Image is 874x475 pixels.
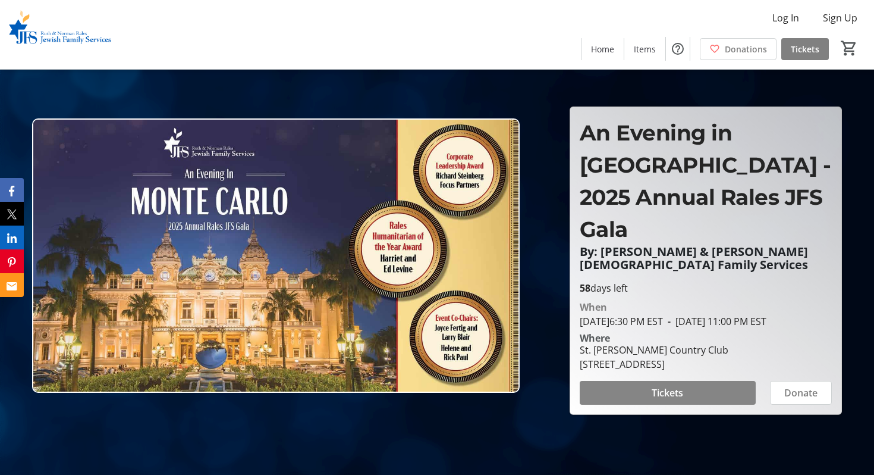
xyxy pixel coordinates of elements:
span: 2025 Annual Rales JFS Gala [580,184,823,242]
div: St. [PERSON_NAME] Country Club [580,343,728,357]
img: Ruth & Norman Rales Jewish Family Services's Logo [7,5,113,64]
a: Home [581,38,624,60]
div: When [580,300,607,314]
span: [DATE] 11:00 PM EST [663,315,766,328]
span: Items [634,43,656,55]
a: Donations [700,38,776,60]
span: 58 [580,282,590,295]
div: [STREET_ADDRESS] [580,357,728,371]
button: Help [666,37,690,61]
img: Campaign CTA Media Photo [32,118,519,393]
button: Donate [770,381,832,405]
span: Donations [725,43,767,55]
div: Where [580,333,610,343]
p: By: [PERSON_NAME] & [PERSON_NAME] [DEMOGRAPHIC_DATA] Family Services [580,245,832,271]
span: Sign Up [823,11,857,25]
button: Tickets [580,381,756,405]
a: Items [624,38,665,60]
button: Log In [763,8,809,27]
span: [DATE] 6:30 PM EST [580,315,663,328]
button: Cart [838,37,860,59]
a: Tickets [781,38,829,60]
span: Home [591,43,614,55]
span: Tickets [652,386,683,400]
button: Sign Up [813,8,867,27]
span: Log In [772,11,799,25]
span: An Evening in [GEOGRAPHIC_DATA] - [580,120,831,178]
span: - [663,315,675,328]
p: days left [580,281,832,295]
span: Donate [784,386,818,400]
span: Tickets [791,43,819,55]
